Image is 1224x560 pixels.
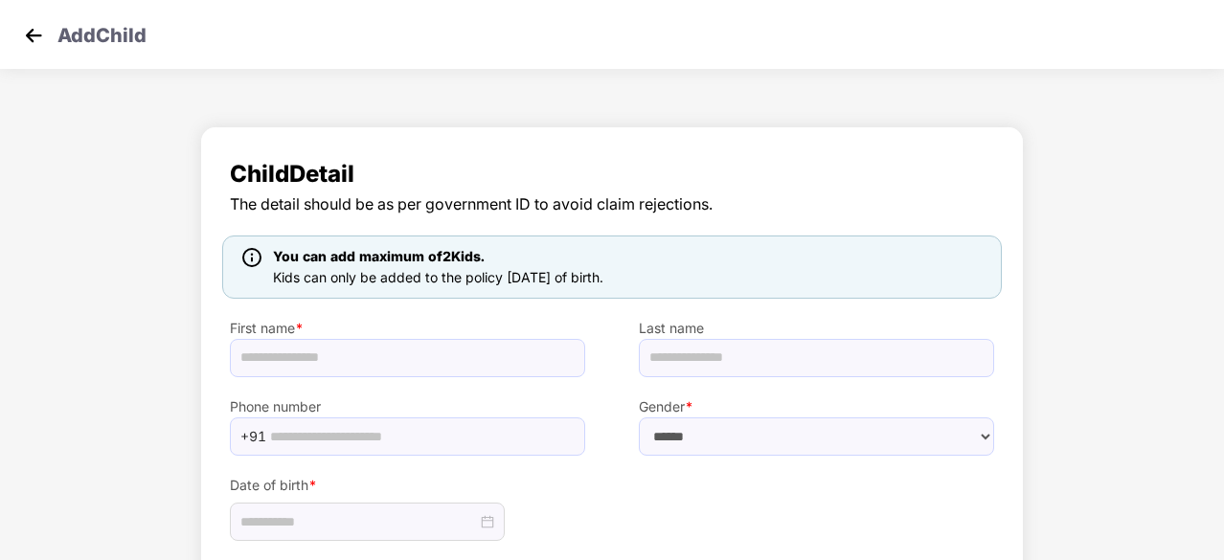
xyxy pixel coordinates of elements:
[639,396,994,417] label: Gender
[240,422,266,451] span: +91
[242,248,261,267] img: icon
[230,396,585,417] label: Phone number
[57,21,147,44] p: Add Child
[273,269,603,285] span: Kids can only be added to the policy [DATE] of birth.
[230,192,994,216] span: The detail should be as per government ID to avoid claim rejections.
[639,318,994,339] label: Last name
[230,475,585,496] label: Date of birth
[19,21,48,50] img: svg+xml;base64,PHN2ZyB4bWxucz0iaHR0cDovL3d3dy53My5vcmcvMjAwMC9zdmciIHdpZHRoPSIzMCIgaGVpZ2h0PSIzMC...
[230,156,994,192] span: Child Detail
[230,318,585,339] label: First name
[273,248,485,264] span: You can add maximum of 2 Kids.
